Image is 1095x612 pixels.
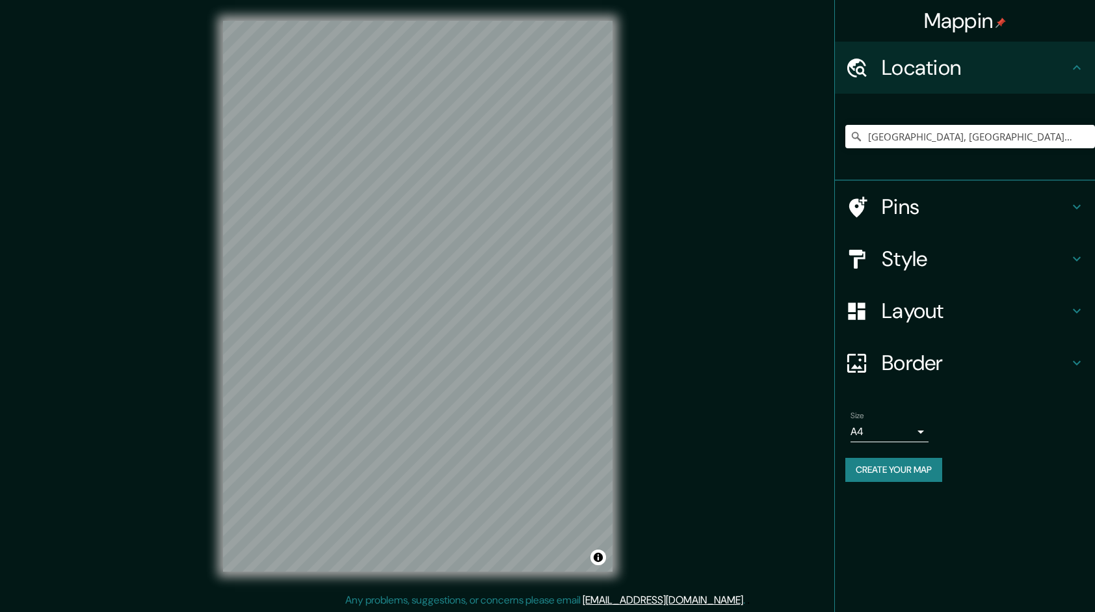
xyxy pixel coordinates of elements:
[745,592,747,608] div: .
[590,550,606,565] button: Toggle attribution
[996,18,1006,28] img: pin-icon.png
[223,21,613,572] canvas: Map
[845,458,942,482] button: Create your map
[345,592,745,608] p: Any problems, suggestions, or concerns please email .
[882,55,1069,81] h4: Location
[845,125,1095,148] input: Pick your city or area
[835,337,1095,389] div: Border
[835,181,1095,233] div: Pins
[835,285,1095,337] div: Layout
[924,8,1007,34] h4: Mappin
[882,194,1069,220] h4: Pins
[851,410,864,421] label: Size
[882,298,1069,324] h4: Layout
[835,42,1095,94] div: Location
[882,350,1069,376] h4: Border
[882,246,1069,272] h4: Style
[851,421,929,442] div: A4
[835,233,1095,285] div: Style
[583,593,743,607] a: [EMAIL_ADDRESS][DOMAIN_NAME]
[747,592,750,608] div: .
